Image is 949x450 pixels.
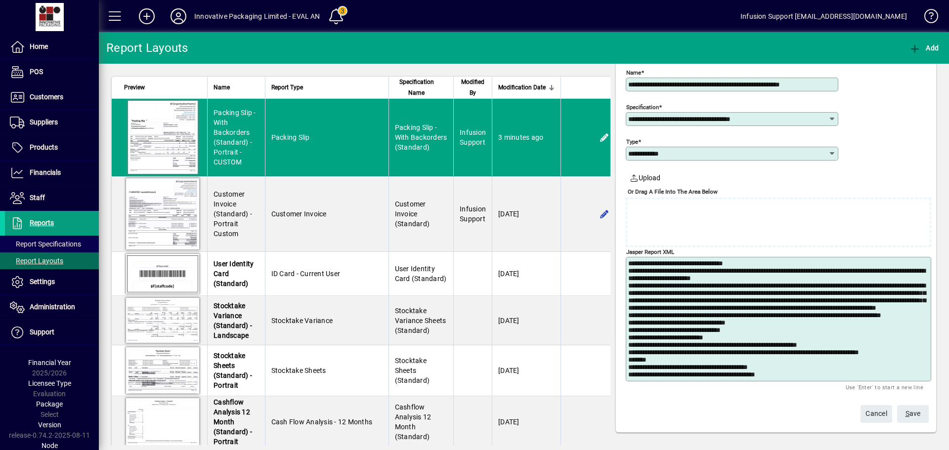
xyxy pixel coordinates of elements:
span: Report Specifications [10,240,81,248]
span: Stocktake Sheets (Standard) - Portrait [214,352,252,389]
span: Home [30,42,48,50]
button: Upload [626,169,664,187]
span: Node [42,442,58,450]
span: Packing Slip - With Backorders (Standard) - Portrait - CUSTOM [214,109,256,166]
td: [DATE] [492,296,561,345]
div: Infusion Support [EMAIL_ADDRESS][DOMAIN_NAME] [740,8,907,24]
button: Cancel [861,405,892,423]
a: Support [5,320,99,345]
td: [DATE] [492,345,561,396]
span: Settings [30,278,55,286]
span: Infusion Support [460,128,486,146]
span: Modified By [460,77,486,98]
span: Customer Invoice (Standard) [395,200,430,228]
span: Cashflow Analysis 12 Month (Standard) [395,403,431,441]
a: Administration [5,295,99,320]
a: Report Specifications [5,236,99,252]
a: Knowledge Base [917,2,937,34]
span: Packing Slip - With Backorders (Standard) [395,123,447,151]
div: Name [214,82,259,93]
a: Financials [5,161,99,185]
a: Staff [5,186,99,210]
button: Add [906,39,941,57]
span: Specification Name [395,77,439,98]
span: Cancel [865,406,887,422]
td: [DATE] [492,396,561,448]
td: [DATE] [492,252,561,296]
span: Customer Invoice [271,210,327,218]
span: ave [906,406,921,422]
span: Customer Invoice (Standard) - Portrait Custom [214,190,252,238]
span: Licensee Type [28,379,71,387]
div: Specification Name [395,77,448,98]
a: Products [5,135,99,160]
span: ID Card - Current User [271,270,341,278]
span: Stocktake Variance Sheets (Standard) [395,307,446,334]
span: Package [36,400,63,408]
button: Save [897,405,929,423]
mat-hint: Use 'Enter' to start a new line [846,381,923,393]
div: Modification Date [498,82,555,93]
span: POS [30,68,43,76]
span: Preview [124,82,145,93]
a: POS [5,60,99,84]
div: Report Type [271,82,383,93]
span: Report Layouts [10,257,63,265]
span: Modification Date [498,82,546,93]
span: Cashflow Analysis 12 Month (Standard) - Portrait [214,398,252,446]
mat-label: Name [626,69,641,76]
mat-label: Jasper Report XML [626,248,674,255]
span: Stocktake Sheets [271,367,326,374]
span: Administration [30,303,75,311]
span: Products [30,143,58,151]
div: Innovative Packaging Limited - EVAL AN [194,8,320,24]
span: Version [38,421,61,429]
a: Report Layouts [5,252,99,269]
a: Home [5,35,99,59]
span: Stocktake Variance (Standard) - Landscape [214,302,252,339]
button: Profile [163,7,194,25]
span: User Identity Card (Standard) [214,260,254,287]
a: Customers [5,85,99,110]
span: Financials [30,168,61,176]
span: Suppliers [30,118,58,126]
td: [DATE] [492,176,561,252]
span: User Identity Card (Standard) [395,265,447,283]
span: S [906,409,909,417]
a: Settings [5,270,99,294]
span: Add [909,44,939,52]
button: Add [131,7,163,25]
mat-label: Specification [626,104,659,111]
span: Infusion Support [460,205,486,223]
span: Upload [630,173,660,183]
span: Name [214,82,230,93]
span: Staff [30,194,45,202]
span: Stocktake Variance [271,317,333,325]
span: Customers [30,93,63,101]
span: Stocktake Sheets (Standard) [395,357,430,384]
td: 3 minutes ago [492,99,561,176]
span: Financial Year [28,359,71,367]
span: Report Type [271,82,303,93]
span: Packing Slip [271,133,310,141]
mat-label: Type [626,138,638,145]
div: Report Layouts [106,40,188,56]
a: Suppliers [5,110,99,135]
span: Cash Flow Analysis - 12 Months [271,418,373,426]
span: Support [30,328,54,336]
span: Reports [30,219,54,227]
